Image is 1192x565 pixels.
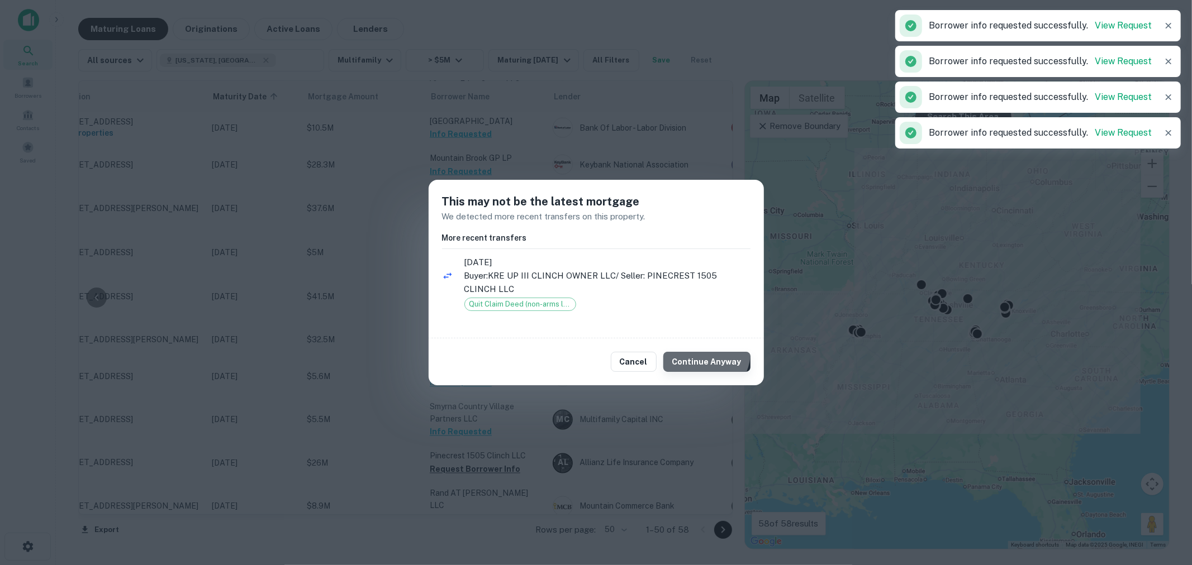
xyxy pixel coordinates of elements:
h6: More recent transfers [442,232,751,244]
p: Borrower info requested successfully. [929,19,1152,32]
div: Quit Claim Deed (non-arms length) [464,298,576,311]
a: View Request [1095,127,1152,138]
a: View Request [1095,20,1152,31]
p: Buyer: KRE UP III CLINCH OWNER LLC / Seller: PINECREST 1505 CLINCH LLC [464,269,751,295]
button: Continue Anyway [663,352,751,372]
h5: This may not be the latest mortgage [442,193,751,210]
p: Borrower info requested successfully. [929,90,1152,104]
a: View Request [1095,56,1152,66]
iframe: Chat Widget [1136,476,1192,529]
span: [DATE] [464,256,751,269]
span: Quit Claim Deed (non-arms length) [465,299,576,310]
button: Cancel [611,352,657,372]
p: Borrower info requested successfully. [929,55,1152,68]
p: Borrower info requested successfully. [929,126,1152,140]
p: We detected more recent transfers on this property. [442,210,751,223]
a: View Request [1095,92,1152,102]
